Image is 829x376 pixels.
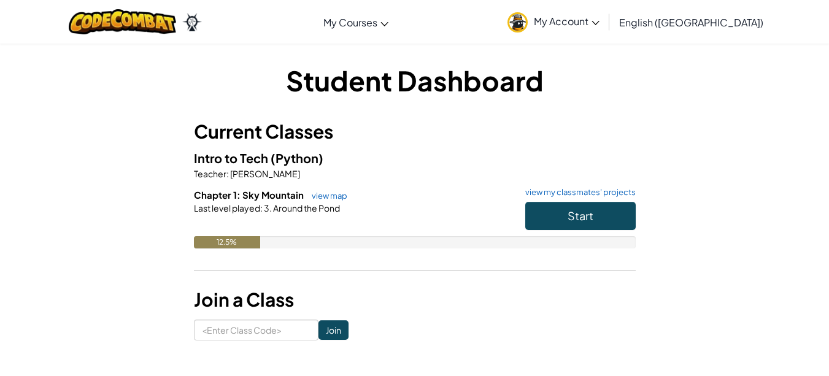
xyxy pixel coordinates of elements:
[568,209,593,223] span: Start
[194,61,636,99] h1: Student Dashboard
[182,13,202,31] img: Ozaria
[194,320,318,340] input: <Enter Class Code>
[260,202,263,213] span: :
[317,6,395,39] a: My Courses
[323,16,377,29] span: My Courses
[194,286,636,313] h3: Join a Class
[272,202,340,213] span: Around the Pond
[501,2,606,41] a: My Account
[194,202,260,213] span: Last level played
[194,118,636,145] h3: Current Classes
[534,15,600,28] span: My Account
[194,168,226,179] span: Teacher
[519,188,636,196] a: view my classmates' projects
[194,189,306,201] span: Chapter 1: Sky Mountain
[69,9,176,34] img: CodeCombat logo
[263,202,272,213] span: 3.
[306,191,347,201] a: view map
[613,6,769,39] a: English ([GEOGRAPHIC_DATA])
[229,168,300,179] span: [PERSON_NAME]
[271,150,323,166] span: (Python)
[507,12,528,33] img: avatar
[194,236,260,248] div: 12.5%
[525,202,636,230] button: Start
[619,16,763,29] span: English ([GEOGRAPHIC_DATA])
[226,168,229,179] span: :
[318,320,349,340] input: Join
[194,150,271,166] span: Intro to Tech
